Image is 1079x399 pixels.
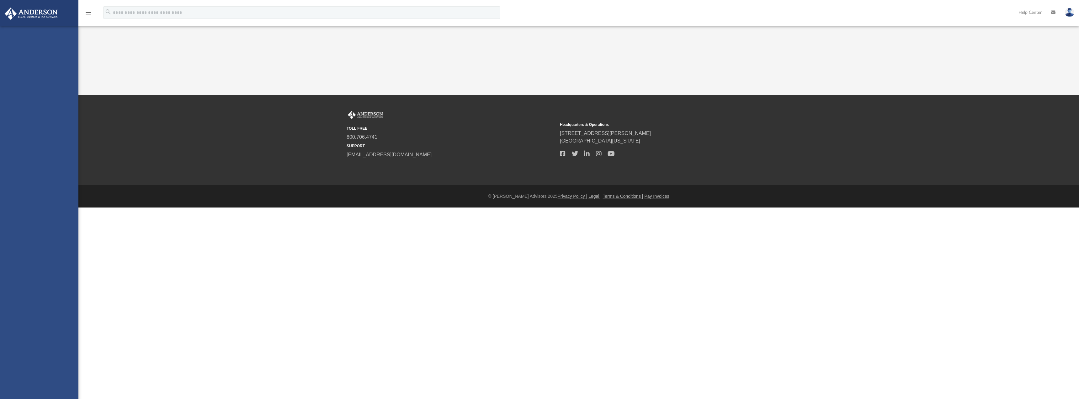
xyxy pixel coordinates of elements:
small: TOLL FREE [347,126,555,131]
a: Pay Invoices [644,194,669,199]
a: 800.706.4741 [347,134,377,140]
small: Headquarters & Operations [560,122,769,127]
img: Anderson Advisors Platinum Portal [3,8,60,20]
img: User Pic [1065,8,1074,17]
a: Privacy Policy | [558,194,587,199]
a: [STREET_ADDRESS][PERSON_NAME] [560,131,651,136]
img: Anderson Advisors Platinum Portal [347,111,384,119]
a: [GEOGRAPHIC_DATA][US_STATE] [560,138,640,143]
i: menu [85,9,92,16]
div: © [PERSON_NAME] Advisors 2025 [78,193,1079,200]
a: Terms & Conditions | [603,194,643,199]
a: menu [85,12,92,16]
i: search [105,8,112,15]
a: Legal | [588,194,602,199]
small: SUPPORT [347,143,555,149]
a: [EMAIL_ADDRESS][DOMAIN_NAME] [347,152,432,157]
